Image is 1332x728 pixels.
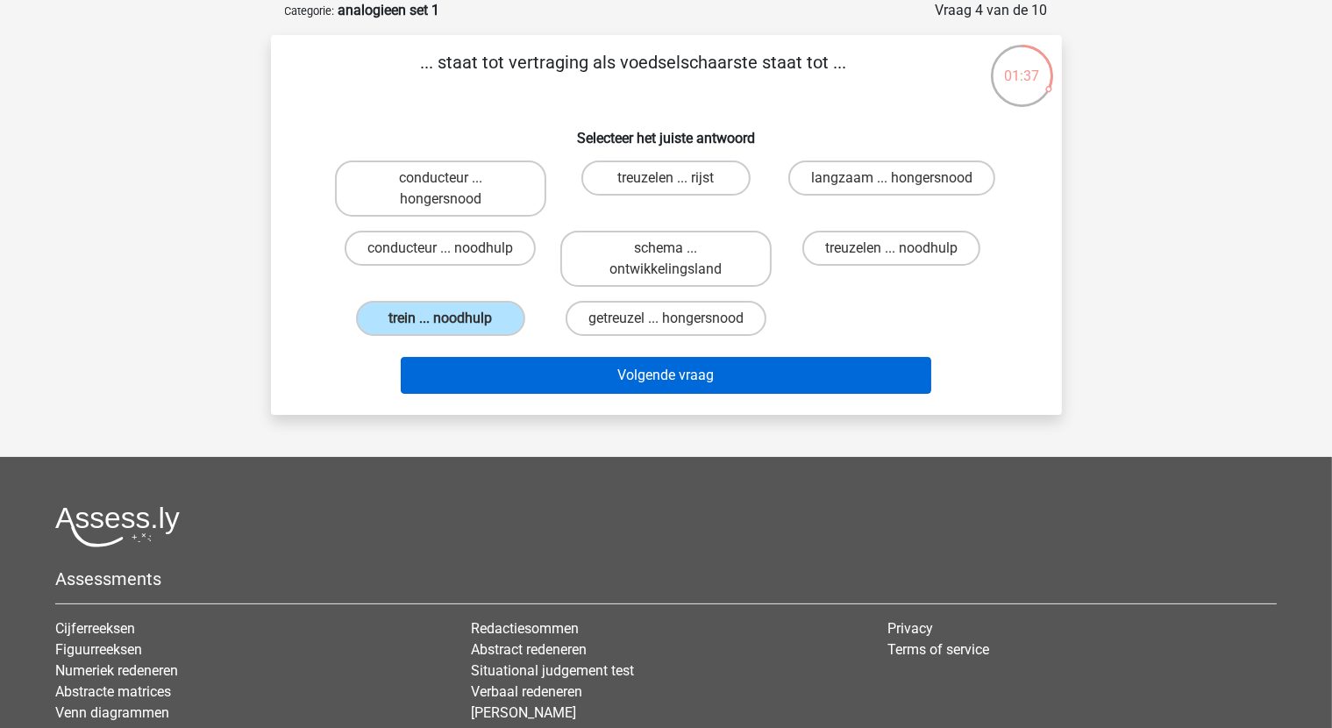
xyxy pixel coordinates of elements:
[299,49,968,102] p: ... staat tot vertraging als voedselschaarste staat tot ...
[471,620,579,637] a: Redactiesommen
[55,620,135,637] a: Cijferreeksen
[299,116,1034,146] h6: Selecteer het juiste antwoord
[55,683,171,700] a: Abstracte matrices
[887,641,989,658] a: Terms of service
[55,568,1277,589] h5: Assessments
[55,704,169,721] a: Venn diagrammen
[471,683,582,700] a: Verbaal redeneren
[989,43,1055,87] div: 01:37
[887,620,933,637] a: Privacy
[285,4,335,18] small: Categorie:
[802,231,980,266] label: treuzelen ... noodhulp
[338,2,440,18] strong: analogieen set 1
[401,357,931,394] button: Volgende vraag
[345,231,536,266] label: conducteur ... noodhulp
[566,301,766,336] label: getreuzel ... hongersnood
[788,161,995,196] label: langzaam ... hongersnood
[356,301,525,336] label: trein ... noodhulp
[335,161,546,217] label: conducteur ... hongersnood
[55,662,178,679] a: Numeriek redeneren
[471,641,587,658] a: Abstract redeneren
[581,161,751,196] label: treuzelen ... rijst
[55,641,142,658] a: Figuurreeksen
[471,662,634,679] a: Situational judgement test
[471,704,576,721] a: [PERSON_NAME]
[55,506,180,547] img: Assessly logo
[560,231,772,287] label: schema ... ontwikkelingsland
